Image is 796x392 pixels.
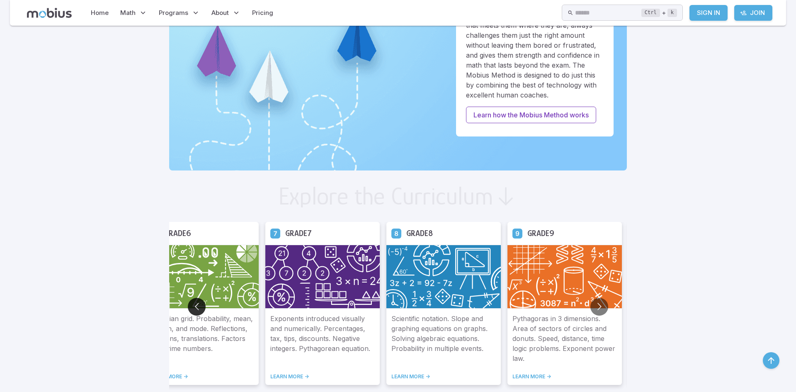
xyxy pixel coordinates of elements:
h5: Grade 8 [406,227,433,240]
a: LEARN MORE -> [512,373,617,380]
a: Join [734,5,772,21]
a: Home [88,3,111,22]
img: Grade 8 [386,245,501,309]
kbd: Ctrl [641,9,660,17]
p: You want math education for your child that meets them where they are, always challenges them jus... [466,10,604,100]
a: Learn how the Mobius Method works [466,107,596,123]
kbd: k [667,9,677,17]
h2: Explore the Curriculum [278,184,493,209]
button: Go to previous slide [188,298,206,316]
a: Grade 9 [512,228,522,238]
h5: Grade 7 [285,227,312,240]
p: Learn how the Mobius Method works [473,110,589,120]
a: LEARN MORE -> [270,373,375,380]
a: Pricing [250,3,276,22]
a: LEARN MORE -> [149,373,254,380]
a: LEARN MORE -> [391,373,496,380]
span: About [211,8,229,17]
p: Exponents introduced visually and numerically. Percentages, tax, tips, discounts. Negative intege... [270,314,375,363]
img: Grade 7 [265,245,380,309]
a: Grade 8 [391,228,401,238]
img: Grade 9 [507,245,622,309]
span: Programs [159,8,188,17]
p: Cartesian grid. Probability, mean, median, and mode. Reflections, rotations, translations. Factor... [149,314,254,363]
span: Math [120,8,136,17]
p: Pythagoras in 3 dimensions. Area of sectors of circles and donuts. Speed, distance, time logic pr... [512,314,617,363]
img: Grade 6 [144,245,259,309]
div: + [641,8,677,18]
a: Sign In [689,5,728,21]
p: Scientific notation. Slope and graphing equations on graphs. Solving algebraic equations. Probabi... [391,314,496,363]
h5: Grade 6 [164,227,191,240]
button: Go to next slide [590,298,608,316]
a: Grade 7 [270,228,280,238]
h5: Grade 9 [527,227,554,240]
